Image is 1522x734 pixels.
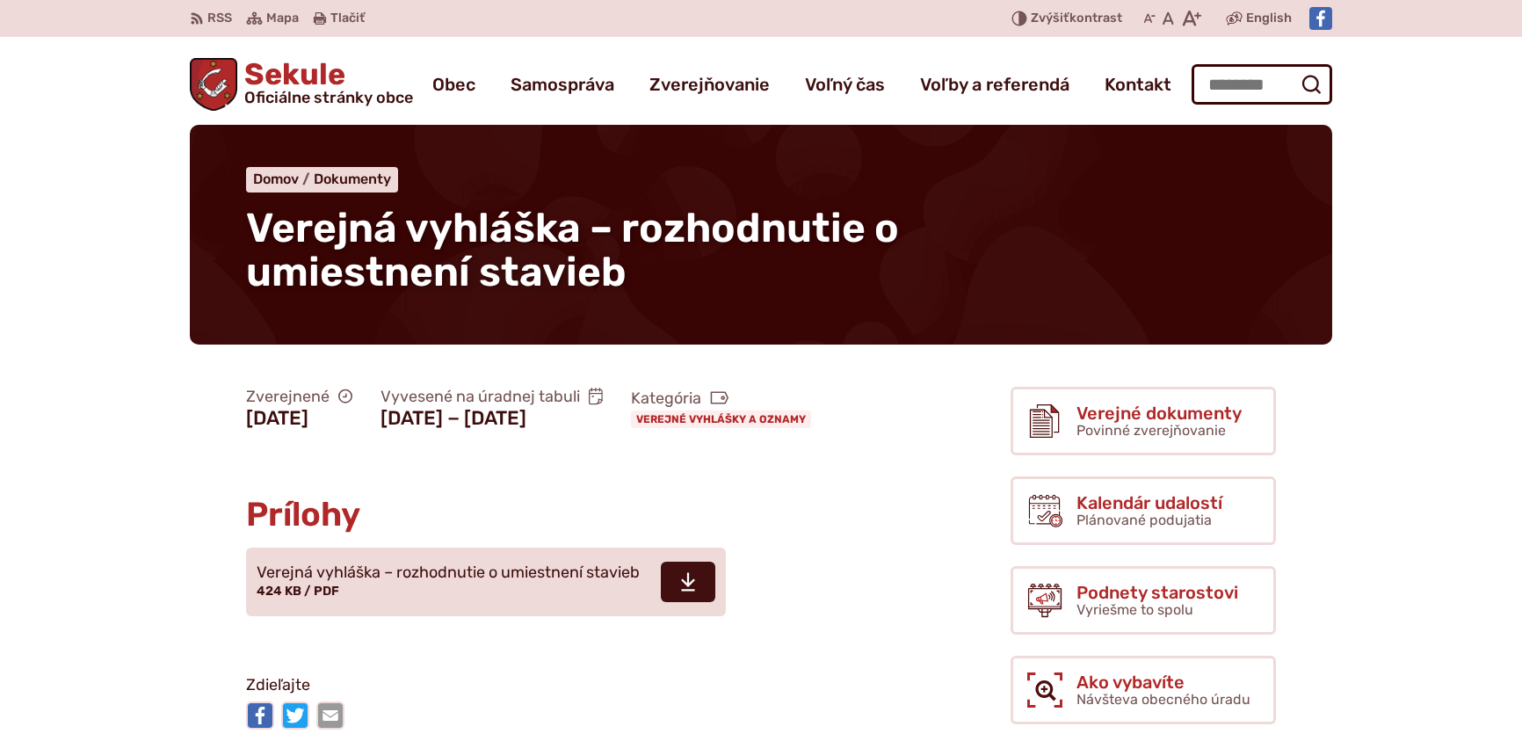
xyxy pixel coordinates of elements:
[1031,11,1122,26] span: kontrast
[207,8,232,29] span: RSS
[1011,476,1276,545] a: Kalendár udalostí Plánované podujatia
[1309,7,1332,30] img: Prejsť na Facebook stránku
[257,584,339,599] span: 424 KB / PDF
[281,701,309,730] img: Zdieľať na Twitteri
[649,60,770,109] a: Zverejňovanie
[1011,387,1276,455] a: Verejné dokumenty Povinné zverejňovanie
[190,58,237,111] img: Prejsť na domovskú stránku
[631,411,811,428] a: Verejné vyhlášky a oznamy
[511,60,614,109] a: Samospráva
[244,90,413,105] span: Oficiálne stránky obce
[920,60,1069,109] a: Voľby a referendá
[380,387,603,407] span: Vyvesené na úradnej tabuli
[253,171,314,187] a: Domov
[237,60,413,105] span: Sekule
[246,387,352,407] span: Zverejnené
[1031,11,1069,25] span: Zvýšiť
[266,8,299,29] span: Mapa
[246,548,726,616] a: Verejná vyhláška – rozhodnutie o umiestnení stavieb 424 KB / PDF
[246,497,870,534] h2: Prílohy
[246,204,899,297] span: Verejná vyhláška – rozhodnutie o umiestnení stavieb
[1076,583,1238,602] span: Podnety starostovi
[805,60,885,109] a: Voľný čas
[253,171,299,187] span: Domov
[246,672,870,699] p: Zdieľajte
[190,58,413,111] a: Logo Sekule, prejsť na domovskú stránku.
[1076,422,1226,439] span: Povinné zverejňovanie
[1105,60,1171,109] a: Kontakt
[432,60,475,109] a: Obec
[330,11,365,26] span: Tlačiť
[246,701,274,730] img: Zdieľať na Facebooku
[316,701,344,730] img: Zdieľať e-mailom
[1246,8,1292,29] span: English
[1076,403,1242,423] span: Verejné dokumenty
[314,171,391,187] a: Dokumenty
[1076,601,1193,618] span: Vyriešme to spolu
[1011,656,1276,724] a: Ako vybavíte Návšteva obecného úradu
[1076,691,1250,708] span: Návšteva obecného úradu
[380,407,603,430] figcaption: [DATE] − [DATE]
[246,407,352,430] figcaption: [DATE]
[1243,8,1295,29] a: English
[257,564,640,582] span: Verejná vyhláška – rozhodnutie o umiestnení stavieb
[1011,566,1276,635] a: Podnety starostovi Vyriešme to spolu
[1076,512,1212,528] span: Plánované podujatia
[631,389,818,409] span: Kategória
[1076,672,1250,692] span: Ako vybavíte
[1076,493,1222,512] span: Kalendár udalostí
